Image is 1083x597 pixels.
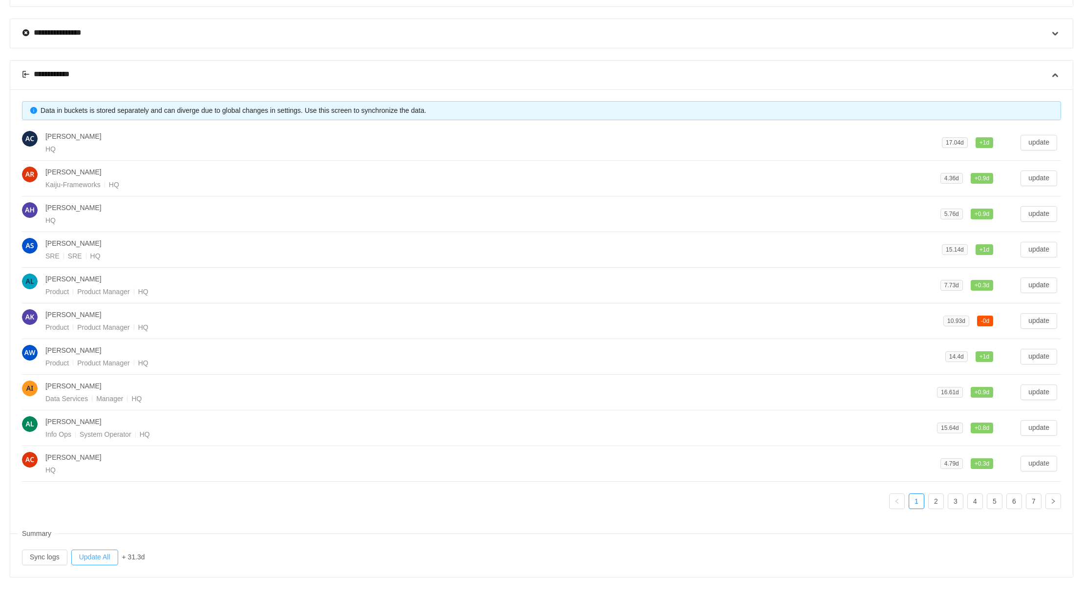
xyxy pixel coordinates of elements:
span: HQ [131,395,142,403]
img: AL-4.png [22,274,38,289]
span: + [979,246,983,253]
span: 4.79d [944,460,959,467]
button: Sync logs [22,550,67,565]
span: System Operator [80,430,140,438]
li: Previous Page [889,493,905,509]
span: 1d [976,244,993,255]
i: icon: right [1050,498,1056,504]
span: + [979,139,983,146]
span: + [975,425,978,431]
button: update [1021,349,1057,364]
button: update [1021,384,1057,400]
img: AR-1.png [22,167,38,182]
span: 1d [976,351,993,362]
li: 4 [967,493,983,509]
span: HQ [140,430,150,438]
button: Update All [71,550,118,565]
span: + [979,353,983,360]
span: HQ [138,359,148,367]
span: 15.14d [946,246,964,253]
a: 3 [948,494,963,509]
li: Next Page [1045,493,1061,509]
li: 2 [928,493,944,509]
a: 1 [909,494,924,509]
button: update [1021,277,1057,293]
button: update [1021,242,1057,257]
span: Manager [96,395,131,403]
li: 5 [987,493,1002,509]
img: 8a59a4c145109affc3e5a9135a8edd37 [22,131,38,147]
span: SRE [68,252,90,260]
li: 7 [1026,493,1041,509]
span: 0.3d [971,458,993,469]
span: 14.4d [949,353,964,360]
span: + [975,211,978,217]
img: 8dae97f413ac0dd33da4d95cb7151ead [22,452,38,468]
span: [PERSON_NAME] [45,132,102,140]
span: HQ [90,252,101,260]
div: + 31.3d [122,552,145,562]
img: 0676512e6aab97f0e5818cd509bc924e [22,238,38,254]
span: [PERSON_NAME] [45,204,102,212]
img: 86c422cf28b275054fa79e427120ab8f [22,202,38,218]
span: Product [45,288,77,296]
span: [PERSON_NAME] [45,346,102,354]
span: HQ [109,181,119,189]
span: [PERSON_NAME] [45,382,102,390]
a: 7 [1026,494,1041,509]
span: 17.04d [946,139,964,146]
span: HQ [138,323,148,331]
a: 6 [1007,494,1021,509]
a: 4 [968,494,982,509]
span: 0.3d [971,280,993,291]
span: Product Manager [77,288,138,296]
img: AK-2.png [22,309,38,325]
button: update [1021,171,1057,186]
span: 0.9d [971,209,993,219]
span: HQ [45,216,56,224]
span: Product [45,323,77,331]
span: Summary [18,525,55,543]
span: + [975,460,978,467]
a: 5 [987,494,1002,509]
span: + [975,389,978,396]
span: 15.64d [941,425,959,431]
li: 6 [1006,493,1022,509]
span: Data Services [45,395,96,403]
span: 0.9d [971,173,993,184]
span: [PERSON_NAME] [45,239,102,247]
span: + [975,175,978,182]
span: 4.36d [944,175,959,182]
img: AW-3.png [22,345,38,361]
span: HQ [138,288,148,296]
a: 2 [929,494,943,509]
li: 3 [948,493,963,509]
span: [PERSON_NAME] [45,418,102,426]
span: 0d [977,316,993,326]
span: 5.76d [944,211,959,217]
span: 16.61d [941,389,959,396]
span: 7.73d [944,282,959,289]
span: 10.93d [947,318,965,324]
span: [PERSON_NAME] [45,311,102,319]
span: [PERSON_NAME] [45,275,102,283]
span: SRE [45,252,68,260]
span: 1d [976,137,993,148]
span: 0.9d [971,387,993,398]
span: Product [45,359,77,367]
span: Product Manager [77,323,138,331]
span: Data in buckets is stored separately and can diverge due to global changes in settings. Use this ... [41,107,426,114]
span: [PERSON_NAME] [45,168,102,176]
i: icon: left [894,498,900,504]
button: update [1021,206,1057,222]
span: [PERSON_NAME] [45,453,102,461]
button: update [1021,135,1057,150]
span: 0.8d [971,423,993,433]
i: icon: info-circle [30,107,37,114]
span: Product Manager [77,359,138,367]
span: - [981,318,983,324]
img: 8a54fe28b29dc1f02cabc0ad87da0570 [22,416,38,432]
button: update [1021,456,1057,471]
span: HQ [45,145,56,153]
button: update [1021,313,1057,329]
